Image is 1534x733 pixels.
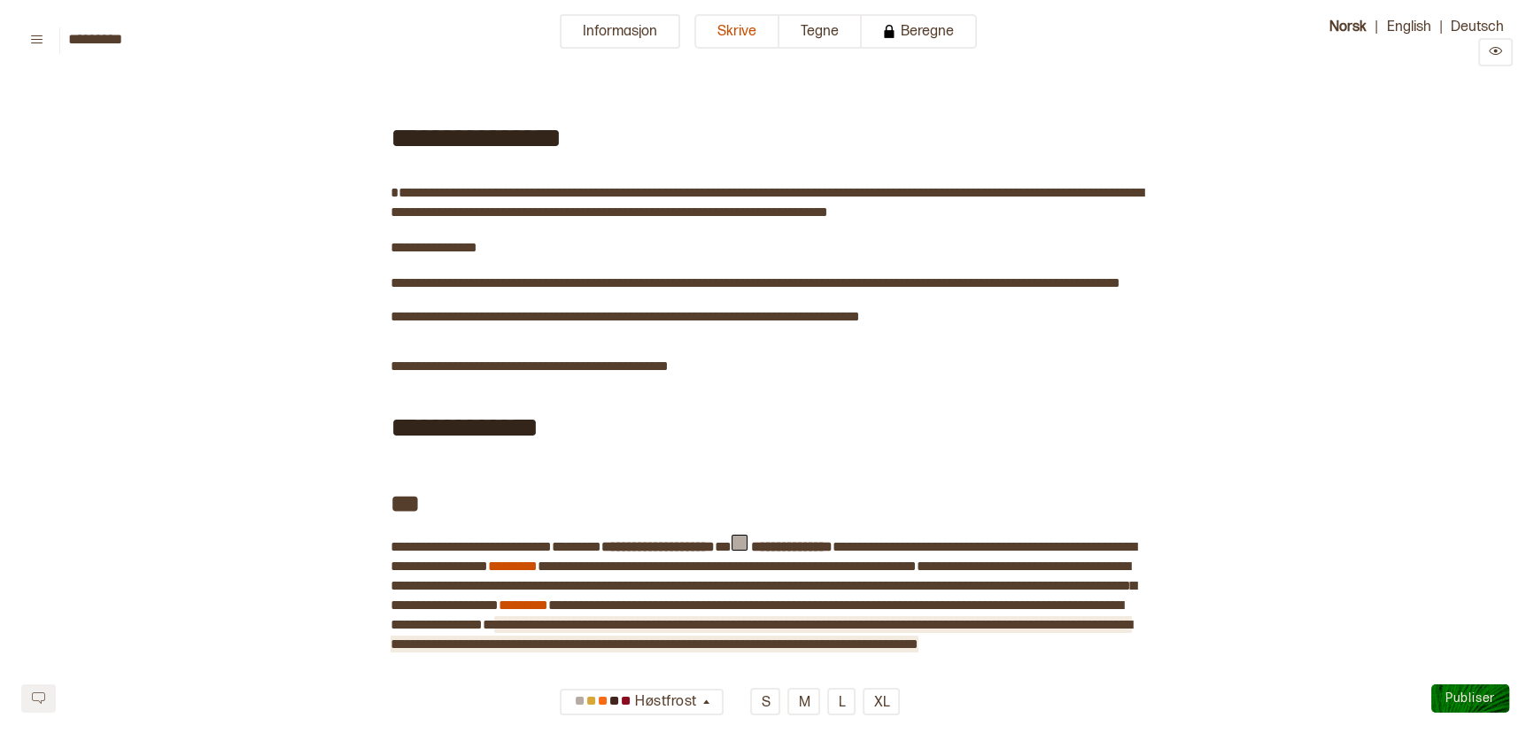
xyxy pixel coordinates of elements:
[1489,44,1502,58] svg: Preview
[1378,14,1440,38] button: English
[863,688,900,715] button: XL
[862,14,977,49] button: Beregne
[862,14,977,66] a: Beregne
[1442,14,1513,38] button: Deutsch
[694,14,779,49] button: Skrive
[750,688,780,715] button: S
[560,689,724,715] button: Høstfrost
[1291,14,1513,66] div: | |
[1431,684,1509,713] button: Publiser
[560,14,680,49] button: Informasjon
[1445,691,1495,706] span: Publiser
[779,14,862,49] button: Tegne
[1478,38,1513,66] button: Preview
[1321,14,1375,38] button: Norsk
[779,14,862,66] a: Tegne
[787,688,820,715] button: M
[1478,45,1513,62] a: Preview
[570,688,700,717] div: Høstfrost
[827,688,856,715] button: L
[694,14,779,66] a: Skrive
